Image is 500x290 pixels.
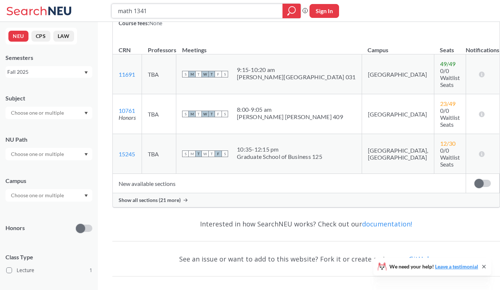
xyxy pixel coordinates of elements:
[237,146,322,153] div: 10:35 - 12:15 pm
[112,213,500,234] div: Interested in how SearchNEU works? Check out our
[222,150,228,157] span: S
[189,150,195,157] span: M
[222,111,228,117] span: S
[237,106,343,113] div: 8:00 - 9:05 am
[5,136,92,144] div: NU Path
[215,150,222,157] span: F
[440,147,460,168] span: 0/0 Waitlist Seats
[5,189,92,202] div: Dropdown arrow
[119,150,135,157] a: 15245
[84,71,88,74] svg: Dropdown arrow
[119,107,135,114] a: 10761
[440,107,460,128] span: 0/0 Waitlist Seats
[440,67,460,88] span: 0/0 Waitlist Seats
[5,253,92,261] span: Class Type
[215,111,222,117] span: F
[5,54,92,62] div: Semesters
[195,71,202,77] span: T
[119,71,135,78] a: 11691
[31,31,50,42] button: CPS
[434,39,466,54] th: Seats
[362,134,434,174] td: [GEOGRAPHIC_DATA], [GEOGRAPHIC_DATA]
[112,248,500,270] div: See an issue or want to add to this website? Fork it or create an issue on .
[84,194,88,197] svg: Dropdown arrow
[202,71,208,77] span: W
[237,153,322,160] div: Graduate School of Business 125
[440,100,455,107] span: 23 / 49
[6,266,92,275] label: Lecture
[5,94,92,102] div: Subject
[237,66,356,73] div: 9:15 - 10:20 am
[176,39,362,54] th: Meetings
[5,224,25,232] p: Honors
[5,177,92,185] div: Campus
[142,39,176,54] th: Professors
[142,54,176,94] td: TBA
[189,111,195,117] span: M
[309,4,339,18] button: Sign In
[237,113,343,121] div: [PERSON_NAME] [PERSON_NAME] 409
[435,263,478,270] a: Leave a testimonial
[113,193,500,207] div: Show all sections (21 more)
[7,108,69,117] input: Choose one or multiple
[119,197,181,203] span: Show all sections (21 more)
[282,4,301,18] div: magnifying glass
[189,71,195,77] span: M
[53,31,74,42] button: LAW
[362,220,412,228] a: documentation!
[5,107,92,119] div: Dropdown arrow
[7,68,84,76] div: Fall 2025
[113,174,466,193] td: New available sections
[362,94,434,134] td: [GEOGRAPHIC_DATA]
[202,111,208,117] span: W
[362,39,434,54] th: Campus
[237,73,356,81] div: [PERSON_NAME][GEOGRAPHIC_DATA] 031
[222,71,228,77] span: S
[182,71,189,77] span: S
[208,71,215,77] span: T
[142,134,176,174] td: TBA
[5,148,92,160] div: Dropdown arrow
[149,20,162,26] span: None
[182,150,189,157] span: S
[389,264,478,269] span: We need your help!
[8,31,28,42] button: NEU
[409,255,431,263] a: GitHub
[202,150,208,157] span: W
[215,71,222,77] span: F
[440,140,455,147] span: 12 / 30
[89,266,92,274] span: 1
[119,114,136,121] i: Honors
[7,150,69,159] input: Choose one or multiple
[208,111,215,117] span: T
[7,191,69,200] input: Choose one or multiple
[466,39,499,54] th: Notifications
[208,150,215,157] span: T
[119,46,131,54] div: CRN
[440,60,455,67] span: 49 / 49
[195,111,202,117] span: T
[5,66,92,78] div: Fall 2025Dropdown arrow
[195,150,202,157] span: T
[142,94,176,134] td: TBA
[117,5,277,17] input: Class, professor, course number, "phrase"
[287,6,296,16] svg: magnifying glass
[84,112,88,115] svg: Dropdown arrow
[182,111,189,117] span: S
[84,153,88,156] svg: Dropdown arrow
[362,54,434,94] td: [GEOGRAPHIC_DATA]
